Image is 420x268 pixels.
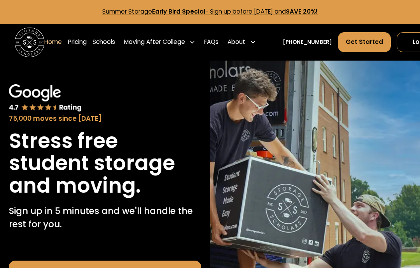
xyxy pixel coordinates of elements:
a: FAQs [204,32,219,52]
a: Pricing [68,32,87,52]
div: 75,000 moves since [DATE] [9,114,201,124]
a: home [15,28,44,57]
img: Storage Scholars main logo [15,28,44,57]
strong: SAVE 20%! [286,7,318,16]
p: Sign up in 5 minutes and we'll handle the rest for you. [9,204,201,231]
div: Moving After College [124,38,185,47]
a: [PHONE_NUMBER] [283,38,332,46]
strong: Early Bird Special [152,7,205,16]
div: About [225,32,259,52]
a: Get Started [338,32,391,52]
a: Home [44,32,62,52]
a: Schools [93,32,115,52]
div: Moving After College [121,32,198,52]
h1: Stress free student storage and moving. [9,130,201,197]
div: About [227,38,245,47]
a: Summer StorageEarly Bird Special- Sign up before [DATE] andSAVE 20%! [102,7,318,16]
img: Google 4.7 star rating [9,84,82,112]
